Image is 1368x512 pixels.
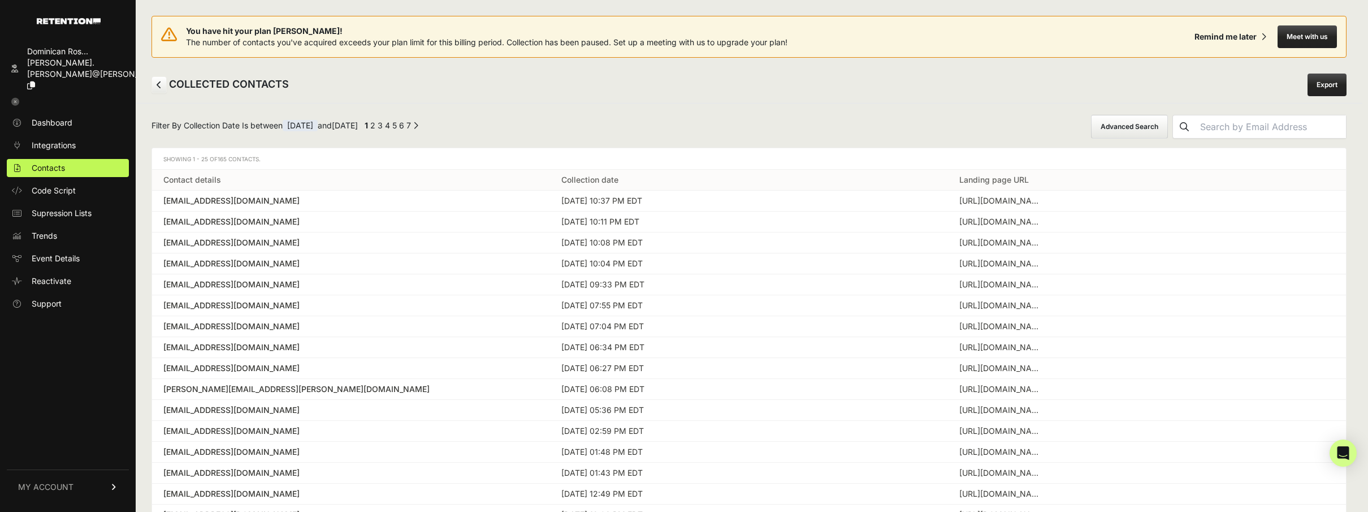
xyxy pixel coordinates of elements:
div: [EMAIL_ADDRESS][DOMAIN_NAME] [163,342,539,353]
span: Support [32,298,62,309]
a: Contacts [7,159,129,177]
a: Collection date [561,175,618,184]
td: [DATE] 02:59 PM EDT [550,421,948,442]
div: https://rosarypilgrimage.org/ [959,384,1044,395]
a: [EMAIL_ADDRESS][DOMAIN_NAME] [163,446,539,458]
a: Contact details [163,175,221,184]
td: [DATE] 07:55 PM EDT [550,295,948,316]
input: Search by Email Address [1196,115,1346,138]
span: MY ACCOUNT [18,481,73,493]
a: Dominican Ros... [PERSON_NAME].[PERSON_NAME]@[PERSON_NAME]... [7,42,129,94]
a: [EMAIL_ADDRESS][DOMAIN_NAME] [163,425,539,437]
div: https://rosarypilgrimage.org/ [959,237,1044,248]
a: Code Script [7,182,129,200]
img: Retention.com [37,18,101,24]
a: Dashboard [7,114,129,132]
a: [EMAIL_ADDRESS][DOMAIN_NAME] [163,321,539,332]
span: Event Details [32,253,80,264]
td: [DATE] 10:37 PM EDT [550,191,948,212]
div: [PERSON_NAME][EMAIL_ADDRESS][PERSON_NAME][DOMAIN_NAME] [163,384,539,395]
a: Page 5 [392,121,397,130]
button: Advanced Search [1091,115,1168,139]
a: Export [1308,74,1347,96]
a: Landing page URL [959,175,1029,184]
div: https://rosarypilgrimage.org/rsvp/?firstname=%3C%3CFirst%20Name%3E%3E&lastname=%3C%3CLast%20Name%... [959,488,1044,500]
a: Trends [7,227,129,245]
span: [DATE] [283,120,318,131]
td: [DATE] 09:33 PM EDT [550,274,948,295]
a: [EMAIL_ADDRESS][DOMAIN_NAME] [163,488,539,500]
a: [EMAIL_ADDRESS][DOMAIN_NAME] [163,363,539,374]
a: [EMAIL_ADDRESS][DOMAIN_NAME] [163,237,539,248]
span: Supression Lists [32,208,92,219]
span: Reactivate [32,276,71,287]
td: [DATE] 10:11 PM EDT [550,212,948,233]
a: [EMAIL_ADDRESS][DOMAIN_NAME] [163,467,539,479]
td: [DATE] 01:48 PM EDT [550,442,948,463]
a: [EMAIL_ADDRESS][DOMAIN_NAME] [163,405,539,416]
span: Trends [32,230,57,242]
td: [DATE] 06:34 PM EDT [550,337,948,358]
a: Page 7 [406,121,411,130]
div: https://rosarypilgrimage.org/sevensorrows/?gad_source=1&gclid=EAIaIQobChMIvtaZgNW2hwMVaUdHAR3GMQF... [959,363,1044,374]
div: https://rosarypilgrimage.org/?fbclid=IwZXh0bgNhZW0BMAABHT_pUD7VaZhqsJspPCP6K0hEccaVm_oVe9VWD5Y6Wj... [959,467,1044,479]
td: [DATE] 10:08 PM EDT [550,233,948,253]
td: [DATE] 05:36 PM EDT [550,400,948,421]
a: MY ACCOUNT [7,470,129,504]
a: [EMAIL_ADDRESS][DOMAIN_NAME] [163,279,539,290]
div: https://rosarypilgrimage.org/?fbclid=IwZXh0bgNhZW0BMAABHdNdgj5y5sW_fTDIBQRpkRA2AFN7Qrp_u-fAETGTPK... [959,216,1044,227]
div: https://rosarypilgrimage.org/ [959,279,1044,290]
a: Page 3 [378,121,383,130]
td: [DATE] 06:08 PM EDT [550,379,948,400]
span: You have hit your plan [PERSON_NAME]! [186,25,787,37]
a: Event Details [7,249,129,268]
div: https://rosarypilgrimage.org/ [959,446,1044,458]
a: [EMAIL_ADDRESS][DOMAIN_NAME] [163,195,539,206]
em: Page 1 [365,121,368,130]
a: [EMAIL_ADDRESS][DOMAIN_NAME] [163,300,539,311]
span: Showing 1 - 25 of [163,156,261,162]
span: Dashboard [32,117,72,128]
a: Page 4 [385,121,390,130]
div: Dominican Ros... [27,46,172,57]
a: Reactivate [7,272,129,290]
div: https://rosarypilgrimage.org/ [959,425,1044,437]
a: Integrations [7,136,129,154]
a: Page 2 [370,121,375,130]
a: Support [7,295,129,313]
span: [DATE] [332,121,358,130]
span: 165 Contacts. [218,156,261,162]
span: Code Script [32,185,76,196]
a: [EMAIL_ADDRESS][DOMAIN_NAME] [163,216,539,227]
div: Open Intercom Messenger [1330,440,1357,467]
td: [DATE] 12:49 PM EDT [550,484,948,505]
td: [DATE] 10:04 PM EDT [550,253,948,274]
span: Integrations [32,140,76,151]
button: Meet with us [1278,25,1337,48]
span: The number of contacts you've acquired exceeds your plan limit for this billing period. Collectio... [186,37,787,47]
div: Pagination [362,120,418,134]
div: https://rosarypilgrimage.org/rsvp/?firstname=%3C%3CFirst%20Name%3E%3E&lastname=%3C%3CLast%20Name%... [959,300,1044,311]
td: [DATE] 07:04 PM EDT [550,316,948,337]
span: [PERSON_NAME].[PERSON_NAME]@[PERSON_NAME]... [27,58,172,79]
div: https://rosarypilgrimage.org/salve-regina/# [959,195,1044,206]
div: https://rosarypilgrimage.org/?fbclid=IwZXh0bgNhZW0BMAABHY5x6nWAApB_drbt1VLchLLxjP1Q1sWZ1gs2svJuVg... [959,258,1044,269]
div: Remind me later [1194,31,1257,42]
a: Supression Lists [7,204,129,222]
div: https://rosarypilgrimage.org/salve-regina/# [959,321,1044,332]
div: [EMAIL_ADDRESS][DOMAIN_NAME] [163,258,539,269]
td: [DATE] 01:43 PM EDT [550,463,948,484]
span: Contacts [32,162,65,174]
h2: COLLECTED CONTACTS [151,76,289,93]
